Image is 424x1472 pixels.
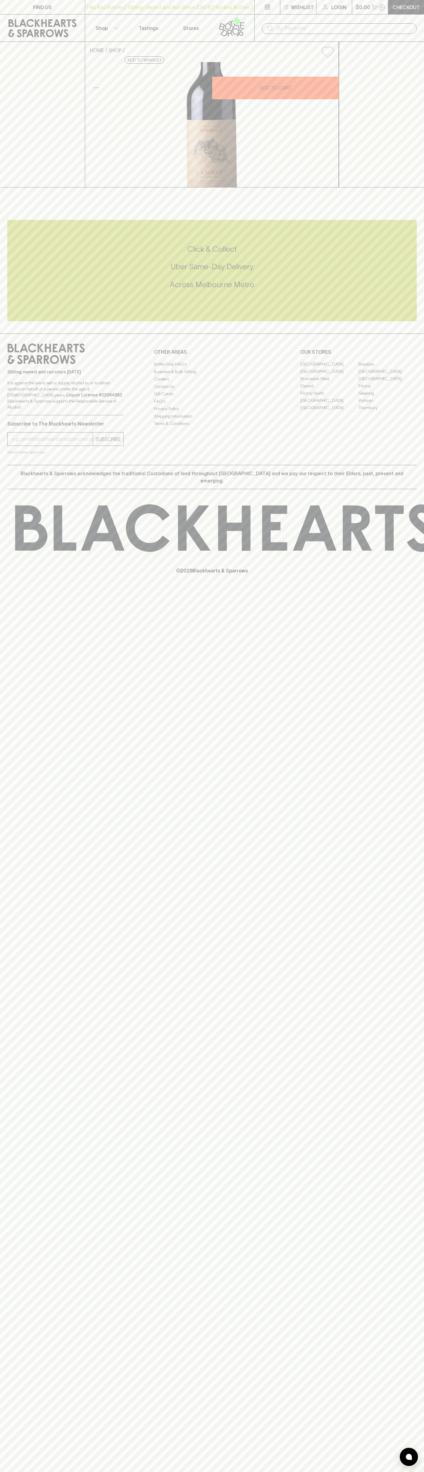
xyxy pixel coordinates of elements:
[85,15,128,41] button: Shop
[7,449,124,455] p: We will never spam you
[154,361,270,368] a: Bottle Drop FAQ's
[90,48,104,53] a: HOME
[300,360,359,368] a: [GEOGRAPHIC_DATA]
[359,390,417,397] a: Geelong
[212,77,339,99] button: ADD TO CART
[259,84,292,91] p: ADD TO CART
[319,44,336,60] button: Add to wishlist
[96,25,108,32] p: Shop
[356,4,370,11] p: $0.00
[154,368,270,375] a: Business & Bulk Gifting
[276,24,412,33] input: Try "Pinot noir"
[331,4,346,11] p: Login
[7,420,124,427] p: Subscribe to The Blackhearts Newsletter
[7,280,417,290] h5: Across Melbourne Metro
[154,398,270,405] a: FAQ's
[127,15,170,41] a: Tastings
[154,405,270,413] a: Privacy Policy
[125,56,164,64] button: Add to wishlist
[85,62,339,187] img: 41648.png
[7,380,124,410] p: It is against the law to sell or supply alcohol to, or to obtain alcohol on behalf of a person un...
[300,382,359,390] a: Elwood
[300,397,359,404] a: [GEOGRAPHIC_DATA]
[406,1454,412,1460] img: bubble-icon
[154,348,270,356] p: OTHER AREAS
[300,375,359,382] a: Brunswick West
[33,4,52,11] p: FIND US
[7,220,417,321] div: Call to action block
[66,393,122,397] strong: Liquor License #32064953
[183,25,199,32] p: Stores
[359,382,417,390] a: Fitzroy
[7,369,124,375] p: Sibling owned and run since [DATE]
[7,244,417,254] h5: Click & Collect
[300,368,359,375] a: [GEOGRAPHIC_DATA]
[170,15,212,41] a: Stores
[380,5,383,9] p: 0
[300,390,359,397] a: Fitzroy North
[12,470,412,484] p: Blackhearts & Sparrows acknowledges the traditional Custodians of land throughout [GEOGRAPHIC_DAT...
[154,420,270,427] a: Terms & Conditions
[359,404,417,411] a: Thornbury
[93,433,123,446] button: SUBSCRIBE
[291,4,314,11] p: Wishlist
[7,262,417,272] h5: Uber Same-Day Delivery
[392,4,420,11] p: Checkout
[300,404,359,411] a: [GEOGRAPHIC_DATA]
[154,383,270,390] a: Contact Us
[139,25,158,32] p: Tastings
[154,413,270,420] a: Shipping Information
[109,48,122,53] a: SHOP
[300,348,417,356] p: OUR STORES
[359,360,417,368] a: Braddon
[12,434,93,444] input: e.g. jane@blackheartsandsparrows.com.au
[359,368,417,375] a: [GEOGRAPHIC_DATA]
[154,390,270,398] a: Gift Cards
[95,436,121,443] p: SUBSCRIBE
[359,397,417,404] a: Prahran
[154,376,270,383] a: Careers
[359,375,417,382] a: [GEOGRAPHIC_DATA]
